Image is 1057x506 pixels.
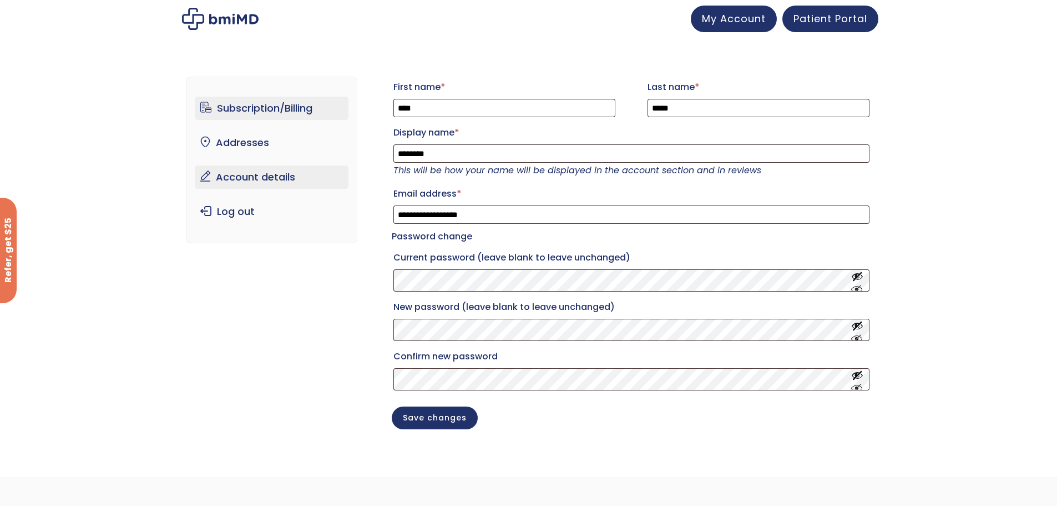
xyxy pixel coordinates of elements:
[393,78,615,96] label: First name
[392,407,478,429] button: Save changes
[393,249,869,267] label: Current password (leave blank to leave unchanged)
[782,6,878,32] a: Patient Portal
[393,164,761,177] em: This will be how your name will be displayed in the account section and in reviews
[195,200,348,223] a: Log out
[393,124,869,142] label: Display name
[648,78,869,96] label: Last name
[393,298,869,316] label: New password (leave blank to leave unchanged)
[393,185,869,203] label: Email address
[195,166,348,189] a: Account details
[195,131,348,154] a: Addresses
[702,12,766,26] span: My Account
[182,8,259,30] img: My account
[851,270,863,291] button: Show password
[392,229,472,244] legend: Password change
[793,12,867,26] span: Patient Portal
[691,6,777,32] a: My Account
[851,320,863,340] button: Show password
[393,348,869,365] label: Confirm new password
[195,97,348,120] a: Subscription/Billing
[186,77,357,243] nav: Account pages
[851,369,863,390] button: Show password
